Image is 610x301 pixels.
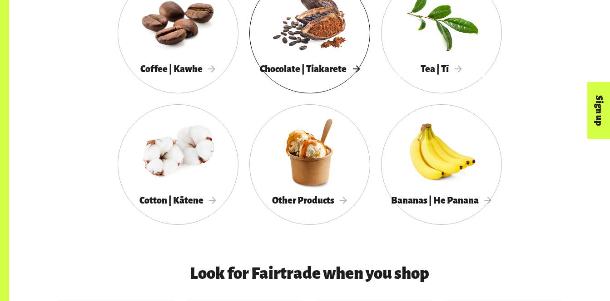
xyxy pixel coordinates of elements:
[260,64,360,74] span: Chocolate | Tiakarete
[99,265,520,282] h3: Look for Fairtrade when you shop
[381,104,502,225] a: Bananas | He Panana
[118,104,238,225] a: Cotton | Kātene
[140,64,216,74] span: Coffee | Kawhe
[139,195,217,205] span: Cotton | Kātene
[249,104,370,225] a: Other Products
[272,195,347,205] span: Other Products
[421,64,462,74] span: Tea | Tī
[391,195,492,205] span: Bananas | He Panana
